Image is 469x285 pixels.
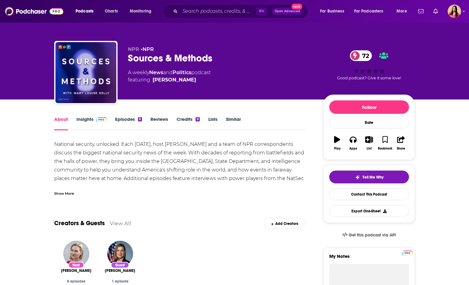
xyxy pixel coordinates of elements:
[226,116,241,130] a: Similar
[291,4,302,9] span: New
[345,132,361,154] button: Apps
[54,116,68,130] a: About
[377,132,393,154] button: Bookmark
[448,5,461,18] button: Show profile menu
[125,6,159,16] button: open menu
[105,268,135,273] a: Elissa Slotkin
[402,250,413,255] a: Pro website
[350,50,372,61] a: 72
[416,6,426,16] a: Show notifications dropdown
[63,241,89,267] img: Mary Louise Kelly
[177,116,199,130] a: Credits8
[337,76,401,80] span: Good podcast? Give it some love!
[329,116,409,129] div: Rate
[169,4,314,18] div: Search podcasts, credits, & more...
[173,70,191,75] a: Politics
[355,175,360,180] img: tell me why sparkle
[196,117,199,121] div: 8
[150,116,168,130] a: Reviews
[61,268,91,273] span: [PERSON_NAME]
[329,132,345,154] button: Play
[110,220,131,226] a: View All
[55,42,116,103] img: Sources & Methods
[272,8,303,15] button: Open AdvancedNew
[143,46,154,52] a: NPR
[138,117,142,121] div: 8
[392,6,414,16] button: open menu
[264,218,305,229] div: Add Creators
[329,253,409,264] label: My Notes
[397,147,405,150] div: Share
[115,116,142,130] a: Episodes8
[141,46,154,52] span: •
[323,46,415,84] div: 72Good podcast? Give it some love!
[76,116,107,130] a: InsightsPodchaser Pro
[378,147,392,150] div: Bookmark
[367,147,372,150] div: List
[256,7,267,15] span: ⌘ K
[349,233,396,238] span: Get this podcast via API
[275,10,300,13] span: Open Advanced
[448,5,461,18] img: User Profile
[54,140,305,234] div: National security, unlocked. Each [DATE], host [PERSON_NAME] and a team of NPR correspondents dis...
[71,6,101,16] button: open menu
[431,6,440,16] a: Show notifications dropdown
[54,219,105,227] a: Creators & Guests
[107,241,133,267] img: Elissa Slotkin
[153,76,196,84] a: Mary Louise Kelly
[105,7,118,16] span: Charts
[329,188,409,200] a: Contact This Podcast
[329,100,409,114] button: Follow
[448,5,461,18] span: Logged in as michelle.weinfurt
[163,70,173,75] span: and
[128,46,139,52] span: NPR
[316,6,352,16] button: open menu
[350,6,392,16] button: open menu
[76,7,93,16] span: Podcasts
[130,7,151,16] span: Monitoring
[362,175,383,180] span: Tell Me Why
[361,132,377,154] button: List
[111,262,129,268] div: Guest
[334,147,340,150] div: Play
[149,70,163,75] a: News
[337,228,401,243] a: Get this podcast via API
[128,76,211,84] span: featuring
[397,7,407,16] span: More
[101,6,122,16] a: Charts
[128,69,211,84] div: A weekly podcast
[402,251,413,255] img: Podchaser Pro
[354,7,383,16] span: For Podcasters
[61,268,91,273] a: Mary Louise Kelly
[68,262,84,268] div: Host
[59,279,93,283] div: 8 episodes
[393,132,409,154] button: Share
[105,268,135,273] span: [PERSON_NAME]
[208,116,217,130] a: Lists
[96,117,107,122] img: Podchaser Pro
[103,279,137,283] div: 1 episode
[5,5,63,17] img: Podchaser - Follow, Share and Rate Podcasts
[329,171,409,183] button: tell me why sparkleTell Me Why
[320,7,344,16] span: For Business
[180,6,256,16] input: Search podcasts, credits, & more...
[329,205,409,217] button: Export One-Sheet
[349,147,357,150] div: Apps
[356,50,372,61] span: 72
